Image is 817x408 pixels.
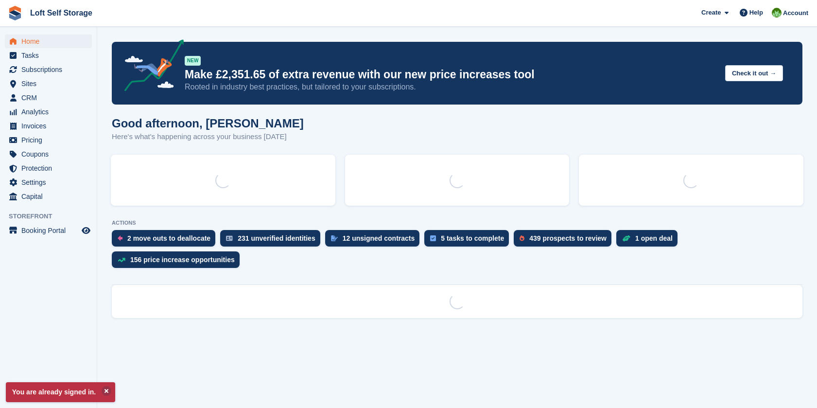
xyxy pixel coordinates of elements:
img: contract_signature_icon-13c848040528278c33f63329250d36e43548de30e8caae1d1a13099fd9432cc5.svg [331,235,338,241]
img: verify_identity-adf6edd0f0f0b5bbfe63781bf79b02c33cf7c696d77639b501bdc392416b5a36.svg [226,235,233,241]
span: Help [749,8,763,18]
p: You are already signed in. [6,382,115,402]
span: Sites [21,77,80,90]
span: CRM [21,91,80,105]
span: Capital [21,190,80,203]
div: 231 unverified identities [238,234,315,242]
a: 1 open deal [616,230,682,251]
a: 156 price increase opportunities [112,251,244,273]
a: menu [5,176,92,189]
button: Check it out → [725,65,783,81]
span: Storefront [9,212,97,221]
span: Subscriptions [21,63,80,76]
h1: Good afternoon, [PERSON_NAME] [112,117,304,130]
span: Booking Portal [21,224,80,237]
a: menu [5,77,92,90]
img: deal-1b604bf984904fb50ccaf53a9ad4b4a5d6e5aea283cecdc64d6e3604feb123c2.svg [622,235,630,242]
a: menu [5,147,92,161]
div: 1 open deal [635,234,673,242]
img: price-adjustments-announcement-icon-8257ccfd72463d97f412b2fc003d46551f7dbcb40ab6d574587a9cd5c0d94... [116,39,184,95]
span: Tasks [21,49,80,62]
a: menu [5,190,92,203]
a: Preview store [80,225,92,236]
img: prospect-51fa495bee0391a8d652442698ab0144808aea92771e9ea1ae160a38d050c398.svg [520,235,524,241]
div: 5 tasks to complete [441,234,504,242]
span: Protection [21,161,80,175]
img: task-75834270c22a3079a89374b754ae025e5fb1db73e45f91037f5363f120a921f8.svg [430,235,436,241]
a: menu [5,224,92,237]
span: Home [21,35,80,48]
a: Loft Self Storage [26,5,96,21]
a: menu [5,91,92,105]
a: 2 move outs to deallocate [112,230,220,251]
a: 12 unsigned contracts [325,230,425,251]
img: move_outs_to_deallocate_icon-f764333ba52eb49d3ac5e1228854f67142a1ed5810a6f6cc68b1a99e826820c5.svg [118,235,122,241]
span: Coupons [21,147,80,161]
a: menu [5,49,92,62]
span: Invoices [21,119,80,133]
a: menu [5,161,92,175]
a: 439 prospects to review [514,230,616,251]
div: 2 move outs to deallocate [127,234,210,242]
a: 5 tasks to complete [424,230,514,251]
a: menu [5,105,92,119]
p: Rooted in industry best practices, but tailored to your subscriptions. [185,82,717,92]
div: 12 unsigned contracts [343,234,415,242]
span: Create [701,8,721,18]
span: Pricing [21,133,80,147]
img: stora-icon-8386f47178a22dfd0bd8f6a31ec36ba5ce8667c1dd55bd0f319d3a0aa187defe.svg [8,6,22,20]
span: Settings [21,176,80,189]
a: menu [5,35,92,48]
img: James Johnson [772,8,782,18]
a: 231 unverified identities [220,230,325,251]
a: menu [5,63,92,76]
img: price_increase_opportunities-93ffe204e8149a01c8c9dc8f82e8f89637d9d84a8eef4429ea346261dce0b2c0.svg [118,258,125,262]
a: menu [5,119,92,133]
span: Analytics [21,105,80,119]
a: menu [5,133,92,147]
div: 439 prospects to review [529,234,607,242]
p: ACTIONS [112,220,802,226]
div: NEW [185,56,201,66]
p: Make £2,351.65 of extra revenue with our new price increases tool [185,68,717,82]
p: Here's what's happening across your business [DATE] [112,131,304,142]
div: 156 price increase opportunities [130,256,235,264]
span: Account [783,8,808,18]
